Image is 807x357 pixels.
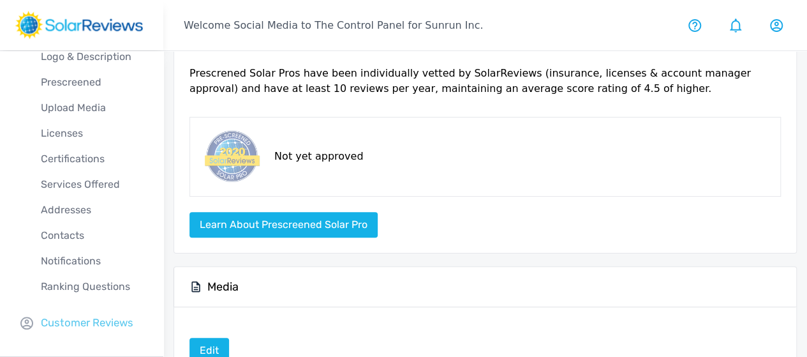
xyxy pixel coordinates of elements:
h5: Media [207,280,239,294]
p: Welcome Social Media to The Control Panel for Sunrun Inc. [184,18,483,33]
p: Contacts [20,228,163,243]
a: Upload Media [20,95,163,121]
p: Addresses [20,202,163,218]
a: Prescreened [20,70,163,95]
p: Certifications [20,151,163,167]
a: Learn about Prescreened Solar Pro [189,218,378,231]
a: Addresses [20,197,163,223]
a: Ranking Questions [20,274,163,300]
p: Customer Reviews [41,315,133,331]
a: Logo & Description [20,44,163,70]
p: Licenses [20,126,163,141]
a: Licenses [20,121,163,146]
a: Certifications [20,146,163,172]
a: Edit [189,344,229,356]
p: Logo & Description [20,49,163,65]
a: Contacts [20,223,163,248]
a: Services Offered [20,172,163,197]
p: Prescreened [20,75,163,90]
p: Services Offered [20,177,163,192]
p: Notifications [20,254,163,269]
a: Notifications [20,248,163,274]
p: Ranking Questions [20,279,163,294]
p: Upload Media [20,100,163,116]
